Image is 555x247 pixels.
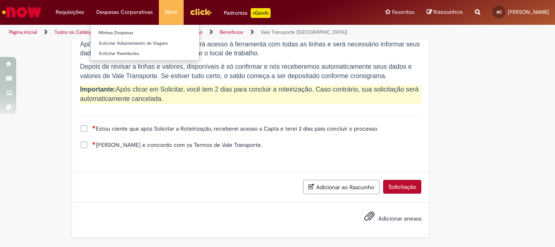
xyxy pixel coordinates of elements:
[261,29,347,35] a: Vale Transporte ([GEOGRAPHIC_DATA])
[190,6,212,18] img: click_logo_yellow_360x200.png
[1,4,43,20] img: ServiceNow
[303,180,379,194] button: Adicionar ao Rascunho
[434,8,463,16] span: Rascunhos
[54,29,98,35] a: Todos os Catálogos
[80,86,418,102] span: Após clicar em Solicitar, você tem 2 dias para concluir a roteirização. Caso contrário, sua solic...
[92,142,96,145] span: Necessários
[90,24,199,61] ul: Despesas Corporativas
[6,25,364,40] ul: Trilhas de página
[91,28,199,37] a: Minhas Despesas
[378,215,421,222] span: Adicionar anexos
[165,8,178,16] span: More
[92,125,378,133] span: Estou ciente que após Solicitar a Roteirização, receberei acesso a Capta e terei 2 dias para conc...
[80,31,420,57] span: Após clicar em "Solicitação", você receberá acesso à ferramenta com todas as linhas e será necess...
[9,29,37,35] a: Página inicial
[392,8,414,16] span: Favoritos
[224,8,271,18] div: Padroniza
[383,180,421,194] button: Solicitação
[362,209,377,227] button: Adicionar anexos
[508,9,549,15] span: [PERSON_NAME]
[80,86,116,93] strong: Importante:
[92,125,96,129] span: Necessários
[91,39,199,48] a: Solicitar Adiantamento de Viagem
[220,29,243,35] a: Benefícios
[427,9,463,16] a: Rascunhos
[92,141,262,149] span: [PERSON_NAME] e concordo com os Termos de Vale Transporte.
[80,63,412,79] span: Depois de revisar a linhas e valores, disponíveis é só confirmar e nós receberemos automaticament...
[91,49,199,58] a: Solicitar Reembolso
[56,8,84,16] span: Requisições
[251,8,271,18] p: +GenAi
[96,8,153,16] span: Despesas Corporativas
[496,9,502,15] span: AC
